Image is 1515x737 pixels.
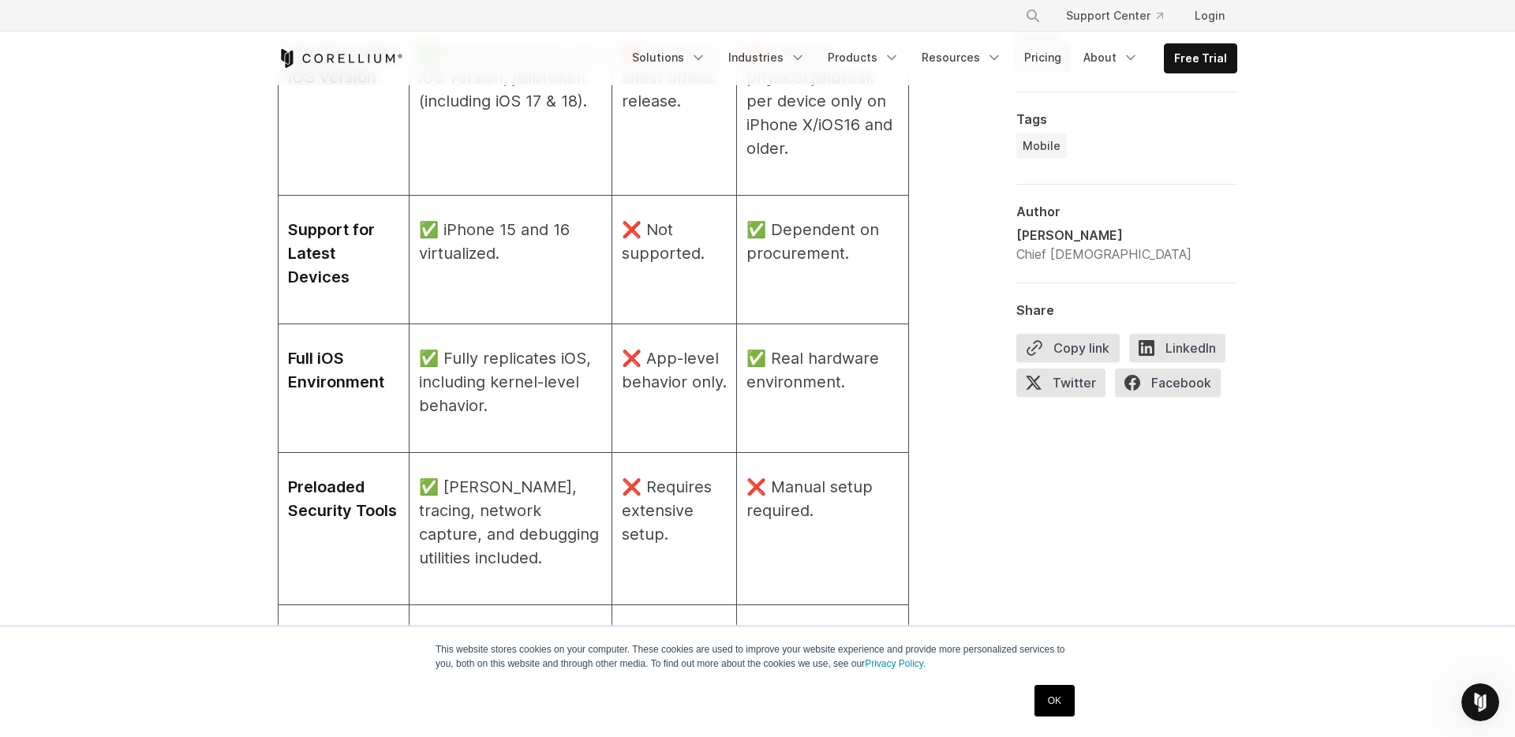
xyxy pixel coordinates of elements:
[1165,44,1236,73] a: Free Trial
[419,475,602,570] p: ✅ [PERSON_NAME], tracing, network capture, and debugging utilities included.
[1016,133,1067,159] a: Mobile
[1182,2,1237,30] a: Login
[1019,2,1047,30] button: Search
[1129,334,1225,362] span: LinkedIn
[818,43,909,72] a: Products
[865,658,926,669] a: Privacy Policy.
[436,642,1079,671] p: This website stores cookies on your computer. These cookies are used to improve your website expe...
[288,349,384,391] strong: Full iOS Environment
[1053,2,1176,30] a: Support Center
[1016,245,1191,264] div: Chief [DEMOGRAPHIC_DATA]
[912,43,1012,72] a: Resources
[1115,368,1230,403] a: Facebook
[1015,43,1071,72] a: Pricing
[1461,683,1499,721] iframe: Intercom live chat
[1034,685,1075,716] a: OK
[623,43,716,72] a: Solutions
[1016,302,1237,318] div: Share
[1129,334,1235,368] a: LinkedIn
[622,346,728,394] p: ❌ App-level behavior only.
[746,475,899,522] p: ❌ Manual setup required.
[1016,111,1237,127] div: Tags
[1016,204,1237,219] div: Author
[746,42,899,160] p: ❌ Requires physical jailbreak per device only on iPhone X/iOS16 and older.
[746,218,899,265] p: ✅ Dependent on procurement.
[1115,368,1221,397] span: Facebook
[719,43,815,72] a: Industries
[288,220,375,286] strong: Support for Latest Devices
[419,218,602,265] p: ✅ iPhone 15 and 16 virtualized.
[1016,368,1115,403] a: Twitter
[278,49,403,68] a: Corellium Home
[1016,226,1191,245] div: [PERSON_NAME]
[746,346,899,394] p: ✅ Real hardware environment.
[1023,138,1060,154] span: Mobile
[622,218,728,265] p: ❌ Not supported.
[1016,368,1105,397] span: Twitter
[622,475,728,546] p: ❌ Requires extensive setup.
[1016,334,1120,362] button: Copy link
[419,346,602,417] p: ✅ Fully replicates iOS, including kernel-level behavior.
[288,477,397,520] strong: Preloaded Security Tools
[1074,43,1148,72] a: About
[1006,2,1237,30] div: Navigation Menu
[623,43,1237,73] div: Navigation Menu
